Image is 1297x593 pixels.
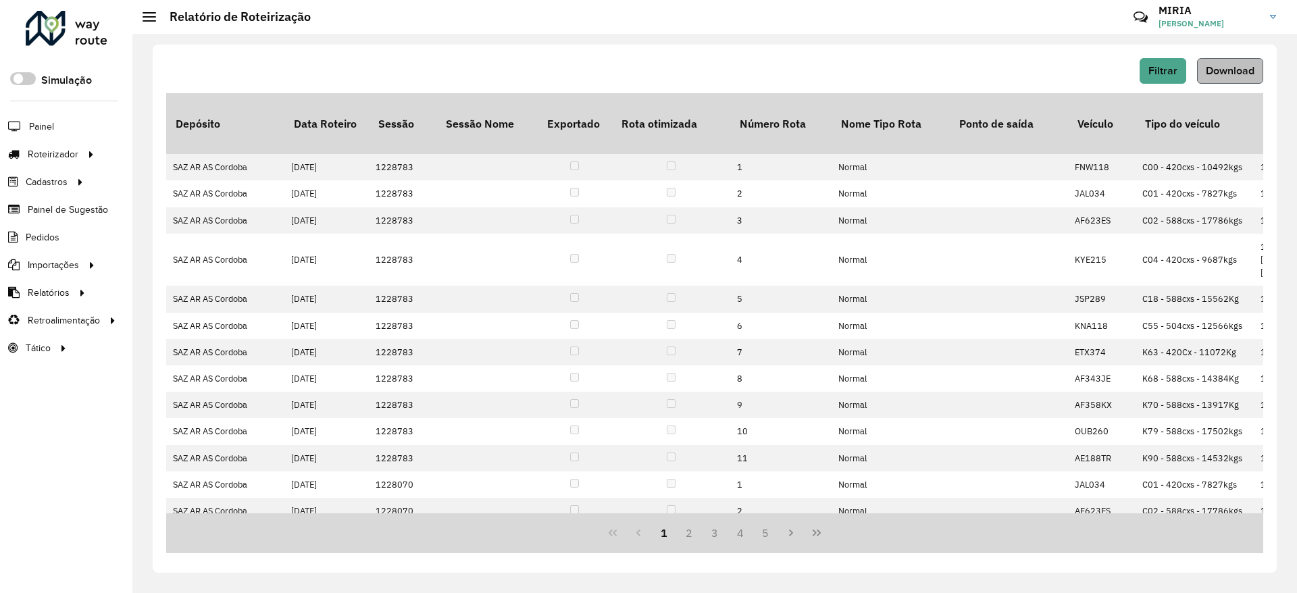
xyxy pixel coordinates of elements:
[284,93,369,154] th: Data Roteiro
[166,207,284,234] td: SAZ AR AS Cordoba
[166,286,284,312] td: SAZ AR AS Cordoba
[166,180,284,207] td: SAZ AR AS Cordoba
[166,313,284,339] td: SAZ AR AS Cordoba
[166,93,284,154] th: Depósito
[730,207,832,234] td: 3
[1068,392,1136,418] td: AF358KX
[1136,180,1254,207] td: C01 - 420cxs - 7827kgs
[804,520,830,546] button: Last Page
[1068,365,1136,392] td: AF343JE
[166,365,284,392] td: SAZ AR AS Cordoba
[26,341,51,355] span: Tático
[369,180,436,207] td: 1228783
[778,520,804,546] button: Next Page
[730,365,832,392] td: 8
[1136,365,1254,392] td: K68 - 588cxs - 14384Kg
[369,339,436,365] td: 1228783
[284,365,369,392] td: [DATE]
[369,498,436,524] td: 1228070
[753,520,779,546] button: 5
[832,313,950,339] td: Normal
[832,234,950,286] td: Normal
[1068,180,1136,207] td: JAL034
[832,392,950,418] td: Normal
[369,207,436,234] td: 1228783
[612,93,730,154] th: Rota otimizada
[1136,471,1254,498] td: C01 - 420cxs - 7827kgs
[1136,286,1254,312] td: C18 - 588cxs - 15562Kg
[1136,445,1254,471] td: K90 - 588cxs - 14532kgs
[728,520,753,546] button: 4
[832,445,950,471] td: Normal
[832,207,950,234] td: Normal
[26,175,68,189] span: Cadastros
[29,120,54,134] span: Painel
[284,392,369,418] td: [DATE]
[1068,471,1136,498] td: JAL034
[28,286,70,300] span: Relatórios
[1068,445,1136,471] td: AE188TR
[730,286,832,312] td: 5
[436,93,538,154] th: Sessão Nome
[1136,392,1254,418] td: K70 - 588cxs - 13917Kg
[1136,339,1254,365] td: K63 - 420Cx - 11072Kg
[950,93,1068,154] th: Ponto de saída
[832,471,950,498] td: Normal
[730,445,832,471] td: 11
[832,286,950,312] td: Normal
[1159,4,1260,17] h3: MIRIA
[730,154,832,180] td: 1
[832,365,950,392] td: Normal
[832,154,950,180] td: Normal
[369,93,436,154] th: Sessão
[369,392,436,418] td: 1228783
[1197,58,1263,84] button: Download
[166,154,284,180] td: SAZ AR AS Cordoba
[1068,234,1136,286] td: KYE215
[1068,93,1136,154] th: Veículo
[676,520,702,546] button: 2
[538,93,612,154] th: Exportado
[1136,418,1254,444] td: K79 - 588cxs - 17502kgs
[1068,339,1136,365] td: ETX374
[28,313,100,328] span: Retroalimentação
[369,154,436,180] td: 1228783
[284,339,369,365] td: [DATE]
[1068,498,1136,524] td: AF623ES
[1136,234,1254,286] td: C04 - 420cxs - 9687kgs
[284,313,369,339] td: [DATE]
[166,392,284,418] td: SAZ AR AS Cordoba
[730,498,832,524] td: 2
[1068,207,1136,234] td: AF623ES
[369,234,436,286] td: 1228783
[284,418,369,444] td: [DATE]
[166,339,284,365] td: SAZ AR AS Cordoba
[1136,313,1254,339] td: C55 - 504cxs - 12566kgs
[156,9,311,24] h2: Relatório de Roteirização
[166,418,284,444] td: SAZ AR AS Cordoba
[369,418,436,444] td: 1228783
[369,445,436,471] td: 1228783
[1068,418,1136,444] td: OUB260
[1136,498,1254,524] td: C02 - 588cxs - 17786kgs
[166,445,284,471] td: SAZ AR AS Cordoba
[284,154,369,180] td: [DATE]
[284,498,369,524] td: [DATE]
[832,180,950,207] td: Normal
[26,230,59,244] span: Pedidos
[28,258,79,272] span: Importações
[730,180,832,207] td: 2
[1068,286,1136,312] td: JSP289
[730,234,832,286] td: 4
[1068,313,1136,339] td: KNA118
[1206,65,1254,76] span: Download
[1136,154,1254,180] td: C00 - 420cxs - 10492kgs
[832,339,950,365] td: Normal
[1140,58,1186,84] button: Filtrar
[651,520,677,546] button: 1
[1136,207,1254,234] td: C02 - 588cxs - 17786kgs
[1126,3,1155,32] a: Contato Rápido
[1148,65,1177,76] span: Filtrar
[166,498,284,524] td: SAZ AR AS Cordoba
[284,445,369,471] td: [DATE]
